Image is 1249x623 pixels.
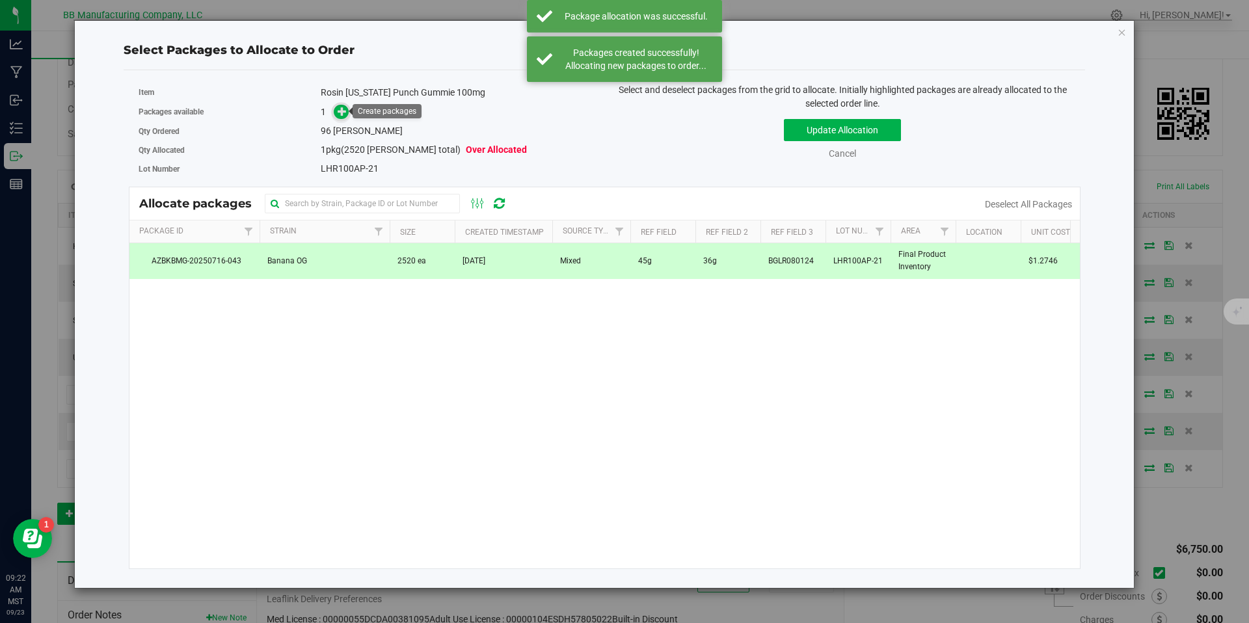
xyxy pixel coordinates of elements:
div: Select Packages to Allocate to Order [124,42,1085,59]
span: 96 [321,126,331,136]
a: Ref Field [641,228,677,237]
label: Qty Allocated [139,144,321,156]
span: Allocate packages [139,196,265,211]
span: [DATE] [463,255,485,267]
span: 2520 ea [397,255,426,267]
span: Mixed [560,255,581,267]
span: 45g [638,255,652,267]
a: Filter [237,220,259,243]
span: (2520 [PERSON_NAME] total) [341,144,461,155]
a: Package Id [139,226,183,235]
span: Banana OG [267,255,307,267]
a: Ref Field 2 [706,228,748,237]
a: Filter [933,220,955,243]
div: Package allocation was successful. [559,10,712,23]
a: Unit Cost [1031,228,1070,237]
a: Source Type [563,226,613,235]
a: Filter [368,220,389,243]
label: Item [139,86,321,98]
div: Packages created successfully! Allocating new packages to order... [559,46,712,72]
a: Ref Field 3 [771,228,813,237]
div: Rosin [US_STATE] Punch Gummie 100mg [321,86,595,99]
a: Area [901,226,920,235]
iframe: Resource center unread badge [38,517,54,533]
a: Filter [868,220,890,243]
span: Final Product Inventory [898,248,948,273]
a: Deselect All Packages [985,199,1072,209]
span: 36g [703,255,717,267]
span: $1.2746 [1028,255,1058,267]
a: Size [400,228,416,237]
a: Location [966,228,1002,237]
button: Update Allocation [784,119,901,141]
label: Packages available [139,106,321,118]
a: Lot Number [836,226,883,235]
iframe: Resource center [13,519,52,558]
a: Created Timestamp [465,228,544,237]
span: AZBKBMG-20250716-043 [137,255,252,267]
span: LHR100AP-21 [321,163,379,174]
span: Select and deselect packages from the grid to allocate. Initially highlighted packages are alread... [619,85,1067,109]
a: Strain [270,226,297,235]
label: Qty Ordered [139,126,321,137]
span: BGLR080124 [768,255,814,267]
label: Lot Number [139,163,321,175]
a: Cancel [829,148,856,159]
span: 1 [321,144,326,155]
span: Over Allocated [466,144,527,155]
span: [PERSON_NAME] [333,126,403,136]
a: Filter [608,220,630,243]
span: LHR100AP-21 [833,255,883,267]
span: pkg [321,144,527,155]
input: Search by Strain, Package ID or Lot Number [265,194,460,213]
div: Create packages [358,107,416,116]
span: 1 [321,107,326,117]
